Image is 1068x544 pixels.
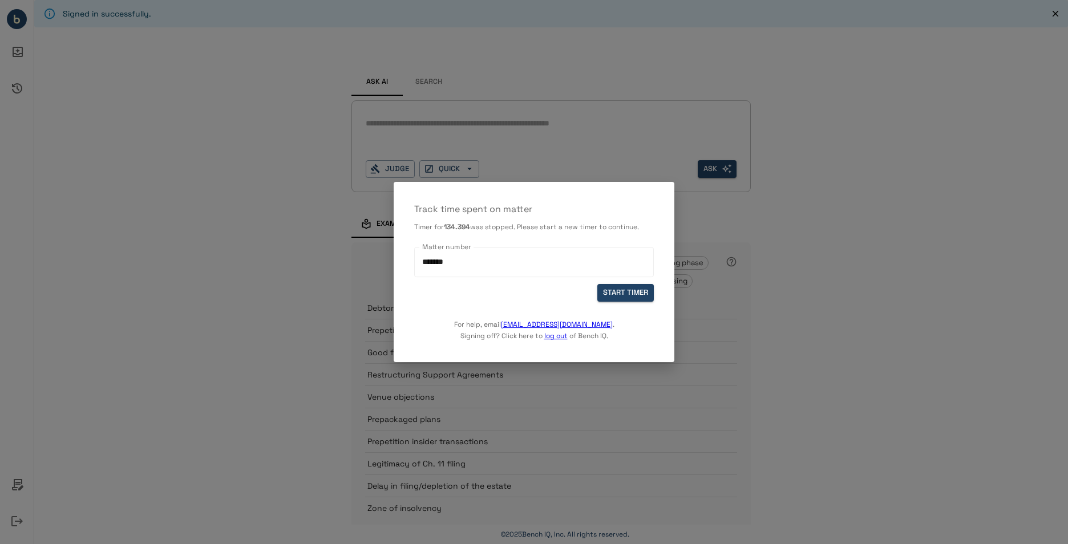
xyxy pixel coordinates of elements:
p: For help, email . Signing off? Click here to of Bench IQ. [454,302,614,342]
p: Track time spent on matter [414,202,654,216]
span: Timer for [414,222,444,232]
label: Matter number [422,242,471,251]
b: 134.394 [444,222,470,232]
button: START TIMER [597,284,654,302]
span: was stopped. Please start a new timer to continue. [470,222,639,232]
a: log out [544,331,568,340]
a: [EMAIL_ADDRESS][DOMAIN_NAME] [501,320,613,329]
